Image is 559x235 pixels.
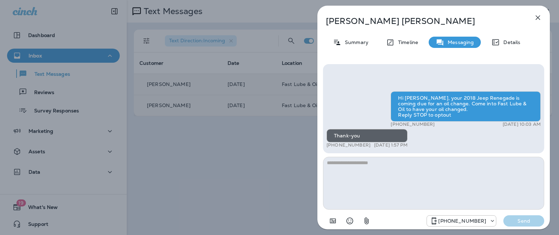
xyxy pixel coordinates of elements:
p: Timeline [395,39,418,45]
p: Summary [341,39,368,45]
p: [DATE] 10:03 AM [503,122,541,127]
p: [PHONE_NUMBER] [438,218,486,224]
p: [DATE] 1:57 PM [374,142,408,148]
p: [PHONE_NUMBER] [391,122,435,127]
div: +1 (971) 459-0595 [427,217,496,225]
p: [PERSON_NAME] [PERSON_NAME] [326,16,518,26]
div: Thank-you [327,129,408,142]
button: Select an emoji [343,214,357,228]
button: Add in a premade template [326,214,340,228]
p: [PHONE_NUMBER] [327,142,371,148]
p: Messaging [444,39,474,45]
p: Details [500,39,520,45]
div: Hi [PERSON_NAME], your 2018 Jeep Renegade is coming due for an oil change. Come into Fast Lube & ... [391,91,541,122]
